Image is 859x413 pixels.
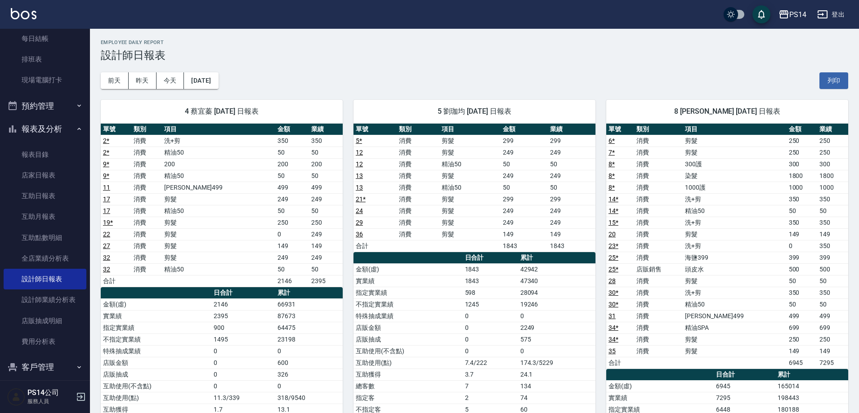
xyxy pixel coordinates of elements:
td: 23198 [275,333,343,345]
td: 消費 [634,310,683,322]
td: 42942 [518,263,595,275]
td: 精油50 [162,170,275,182]
td: 149 [501,228,548,240]
button: 客戶管理 [4,355,86,379]
button: 今天 [157,72,184,89]
a: 費用分析表 [4,331,86,352]
td: 50 [548,158,595,170]
td: 金額(虛) [101,298,211,310]
td: 1843 [463,263,518,275]
td: 消費 [397,158,440,170]
td: 300 [787,158,818,170]
th: 項目 [162,124,275,135]
td: 149 [787,228,818,240]
td: 剪髮 [439,217,501,228]
a: 設計師日報表 [4,269,86,289]
a: 現場電腦打卡 [4,70,86,90]
td: 50 [501,158,548,170]
th: 累計 [775,369,848,381]
td: 消費 [397,182,440,193]
td: 消費 [634,193,683,205]
td: 海鹽399 [683,252,786,263]
td: 合計 [101,275,131,287]
td: 剪髮 [439,205,501,217]
td: 消費 [397,228,440,240]
td: 剪髮 [683,345,786,357]
td: 500 [817,263,848,275]
td: 消費 [634,135,683,147]
td: 2249 [518,322,595,333]
td: 200 [162,158,275,170]
td: 50 [787,298,818,310]
td: 0 [211,345,275,357]
td: 精油50 [683,205,786,217]
td: 消費 [634,345,683,357]
th: 金額 [787,124,818,135]
a: 32 [103,254,110,261]
a: 20 [608,231,616,238]
td: 250 [817,333,848,345]
td: 326 [275,369,343,380]
td: 250 [787,333,818,345]
button: PS14 [775,5,810,24]
td: 0 [463,345,518,357]
td: 249 [548,147,595,158]
td: 200 [275,158,309,170]
td: 350 [275,135,309,147]
button: save [752,5,770,23]
td: 6945 [787,357,818,369]
td: 24.1 [518,369,595,380]
td: 特殊抽成業績 [353,310,463,322]
td: 250 [787,135,818,147]
button: 員工及薪資 [4,379,86,402]
th: 單號 [606,124,634,135]
td: 剪髮 [683,135,786,147]
td: 1800 [817,170,848,182]
a: 設計師業績分析表 [4,289,86,310]
td: 消費 [634,252,683,263]
h2: Employee Daily Report [101,40,848,45]
td: 50 [548,182,595,193]
a: 17 [103,195,110,203]
td: 剪髮 [439,147,501,158]
td: 149 [275,240,309,252]
td: 28094 [518,287,595,298]
td: 0 [787,240,818,252]
th: 累計 [275,287,343,299]
button: 昨天 [129,72,157,89]
a: 每日結帳 [4,28,86,49]
td: 149 [309,240,343,252]
td: 250 [787,147,818,158]
td: 互助使用(點) [353,357,463,369]
td: 店販銷售 [634,263,683,275]
td: 剪髮 [162,217,275,228]
td: 染髮 [683,170,786,182]
td: 消費 [634,217,683,228]
td: 消費 [634,333,683,345]
th: 類別 [397,124,440,135]
td: 精油50 [439,182,501,193]
td: 250 [817,147,848,158]
td: 499 [787,310,818,322]
td: 2146 [211,298,275,310]
button: [DATE] [184,72,218,89]
td: 50 [275,147,309,158]
td: 消費 [634,287,683,298]
td: 200 [309,158,343,170]
td: 1800 [787,170,818,182]
td: 350 [787,287,818,298]
td: 47340 [518,275,595,287]
td: 剪髮 [683,228,786,240]
td: 消費 [397,205,440,217]
td: 消費 [131,240,162,252]
td: 指定實業績 [101,322,211,333]
td: 消費 [634,158,683,170]
td: 19246 [518,298,595,310]
td: 249 [548,170,595,182]
td: 600 [275,357,343,369]
td: 350 [817,217,848,228]
td: 350 [787,217,818,228]
th: 金額 [275,124,309,135]
th: 類別 [131,124,162,135]
th: 日合計 [463,252,518,264]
